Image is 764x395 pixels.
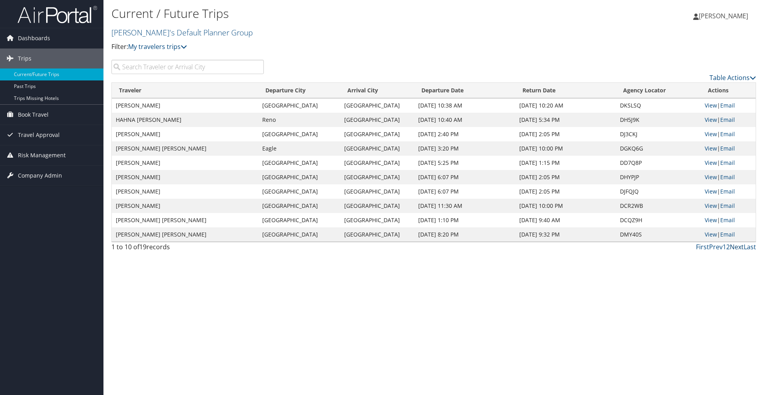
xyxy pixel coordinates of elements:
[696,242,709,251] a: First
[112,83,258,98] th: Traveler: activate to sort column ascending
[616,141,701,156] td: DGKQ6G
[730,242,744,251] a: Next
[720,130,735,138] a: Email
[18,166,62,186] span: Company Admin
[705,102,717,109] a: View
[340,98,414,113] td: [GEOGRAPHIC_DATA]
[701,213,756,227] td: |
[139,242,146,251] span: 19
[616,113,701,127] td: DH5J9K
[701,83,756,98] th: Actions
[515,156,616,170] td: [DATE] 1:15 PM
[258,227,340,242] td: [GEOGRAPHIC_DATA]
[414,227,515,242] td: [DATE] 8:20 PM
[258,213,340,227] td: [GEOGRAPHIC_DATA]
[258,170,340,184] td: [GEOGRAPHIC_DATA]
[720,188,735,195] a: Email
[414,127,515,141] td: [DATE] 2:40 PM
[414,83,515,98] th: Departure Date: activate to sort column descending
[701,98,756,113] td: |
[340,227,414,242] td: [GEOGRAPHIC_DATA]
[515,113,616,127] td: [DATE] 5:34 PM
[128,42,187,51] a: My travelers trips
[18,105,49,125] span: Book Travel
[709,73,756,82] a: Table Actions
[705,116,717,123] a: View
[699,12,748,20] span: [PERSON_NAME]
[701,184,756,199] td: |
[112,156,258,170] td: [PERSON_NAME]
[414,199,515,213] td: [DATE] 11:30 AM
[112,199,258,213] td: [PERSON_NAME]
[340,213,414,227] td: [GEOGRAPHIC_DATA]
[111,27,255,38] a: [PERSON_NAME]'s Default Planner Group
[616,199,701,213] td: DCR2WB
[340,113,414,127] td: [GEOGRAPHIC_DATA]
[616,127,701,141] td: DJ3CKJ
[340,184,414,199] td: [GEOGRAPHIC_DATA]
[340,170,414,184] td: [GEOGRAPHIC_DATA]
[705,173,717,181] a: View
[112,170,258,184] td: [PERSON_NAME]
[111,42,541,52] p: Filter:
[414,141,515,156] td: [DATE] 3:20 PM
[414,170,515,184] td: [DATE] 6:07 PM
[705,216,717,224] a: View
[616,98,701,113] td: DKSLSQ
[515,170,616,184] td: [DATE] 2:05 PM
[112,227,258,242] td: [PERSON_NAME] [PERSON_NAME]
[18,145,66,165] span: Risk Management
[701,199,756,213] td: |
[701,127,756,141] td: |
[18,28,50,48] span: Dashboards
[705,159,717,166] a: View
[258,98,340,113] td: [GEOGRAPHIC_DATA]
[701,141,756,156] td: |
[744,242,756,251] a: Last
[18,125,60,145] span: Travel Approval
[616,184,701,199] td: DJFQJQ
[258,127,340,141] td: [GEOGRAPHIC_DATA]
[414,213,515,227] td: [DATE] 1:10 PM
[705,202,717,209] a: View
[112,98,258,113] td: [PERSON_NAME]
[515,227,616,242] td: [DATE] 9:32 PM
[515,141,616,156] td: [DATE] 10:00 PM
[723,242,726,251] a: 1
[705,130,717,138] a: View
[18,5,97,24] img: airportal-logo.png
[705,188,717,195] a: View
[258,199,340,213] td: [GEOGRAPHIC_DATA]
[340,141,414,156] td: [GEOGRAPHIC_DATA]
[616,170,701,184] td: DHYPJP
[340,127,414,141] td: [GEOGRAPHIC_DATA]
[340,83,414,98] th: Arrival City: activate to sort column ascending
[720,231,735,238] a: Email
[616,83,701,98] th: Agency Locator: activate to sort column ascending
[709,242,723,251] a: Prev
[720,202,735,209] a: Email
[112,184,258,199] td: [PERSON_NAME]
[515,184,616,199] td: [DATE] 2:05 PM
[515,98,616,113] td: [DATE] 10:20 AM
[701,170,756,184] td: |
[258,156,340,170] td: [GEOGRAPHIC_DATA]
[258,141,340,156] td: Eagle
[340,156,414,170] td: [GEOGRAPHIC_DATA]
[705,231,717,238] a: View
[693,4,756,28] a: [PERSON_NAME]
[720,116,735,123] a: Email
[258,184,340,199] td: [GEOGRAPHIC_DATA]
[616,156,701,170] td: DD7Q8P
[112,141,258,156] td: [PERSON_NAME] [PERSON_NAME]
[258,113,340,127] td: Reno
[112,113,258,127] td: HAHNA [PERSON_NAME]
[726,242,730,251] a: 2
[258,83,340,98] th: Departure City: activate to sort column ascending
[720,145,735,152] a: Email
[340,199,414,213] td: [GEOGRAPHIC_DATA]
[705,145,717,152] a: View
[414,156,515,170] td: [DATE] 5:25 PM
[112,127,258,141] td: [PERSON_NAME]
[515,127,616,141] td: [DATE] 2:05 PM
